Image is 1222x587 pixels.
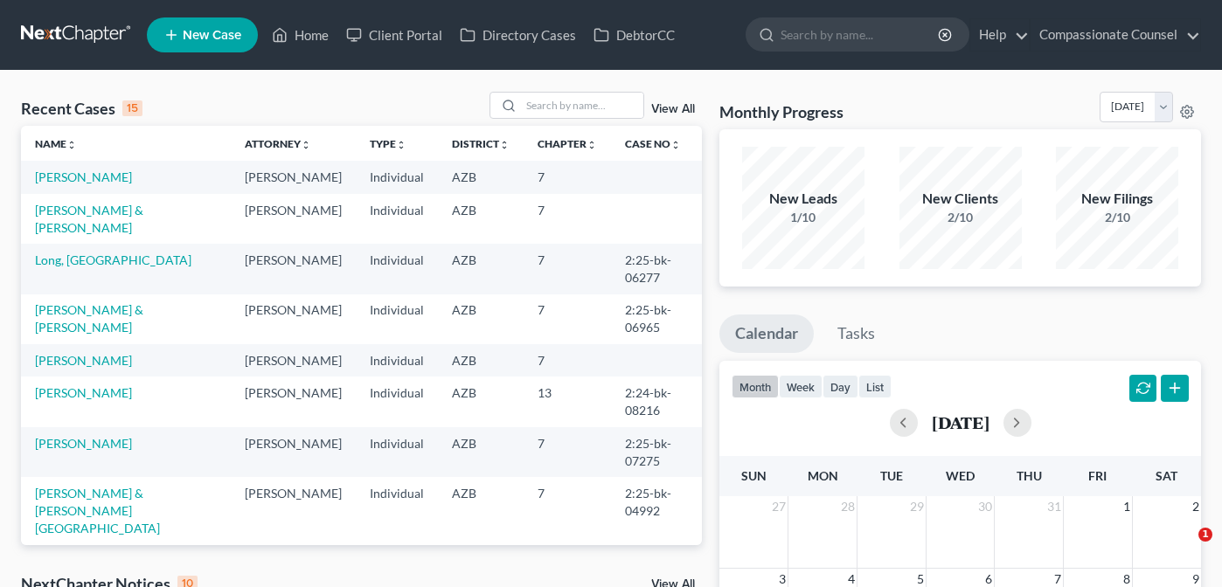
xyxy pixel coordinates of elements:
div: 15 [122,100,142,116]
td: [PERSON_NAME] [231,294,356,344]
a: Attorneyunfold_more [245,137,311,150]
td: Individual [356,161,438,193]
span: 30 [976,496,994,517]
td: AZB [438,244,524,293]
td: AZB [438,477,524,544]
a: Long, [GEOGRAPHIC_DATA] [35,252,191,267]
a: Tasks [822,314,891,353]
td: 7 [524,344,611,376]
span: 29 [908,496,926,517]
td: AZB [438,427,524,477]
span: 28 [839,496,857,517]
button: week [779,375,823,398]
a: [PERSON_NAME] [35,385,132,400]
a: Compassionate Counsel [1031,19,1200,51]
button: list [858,375,892,398]
td: [PERSON_NAME] [231,244,356,293]
td: 2:25-bk-07275 [611,427,702,477]
span: Wed [946,468,975,483]
i: unfold_more [670,140,681,150]
td: [PERSON_NAME] [231,161,356,193]
a: Typeunfold_more [370,137,406,150]
a: [PERSON_NAME] [35,169,132,184]
td: 7 [524,545,611,577]
td: AZB [438,376,524,426]
td: [PERSON_NAME] [231,545,356,577]
span: 1 [1121,496,1132,517]
button: month [732,375,779,398]
a: Directory Cases [451,19,585,51]
td: [PERSON_NAME] [231,376,356,426]
td: 7 [524,427,611,477]
span: Fri [1088,468,1107,483]
td: 13 [524,376,611,426]
td: Individual [356,427,438,477]
td: 7 [524,244,611,293]
i: unfold_more [499,140,510,150]
span: Thu [1017,468,1042,483]
a: [PERSON_NAME] & [PERSON_NAME] [35,302,143,335]
a: [PERSON_NAME] [35,353,132,368]
td: Individual [356,194,438,244]
a: Nameunfold_more [35,137,77,150]
span: 27 [770,496,788,517]
td: 7 [524,194,611,244]
td: 7 [524,294,611,344]
a: Calendar [719,314,814,353]
td: 2:24-bk-08216 [611,376,702,426]
a: Chapterunfold_more [538,137,597,150]
i: unfold_more [587,140,597,150]
span: 31 [1045,496,1063,517]
a: DebtorCC [585,19,684,51]
div: New Clients [899,189,1022,209]
td: AZB [438,344,524,376]
td: AZB [438,294,524,344]
a: [PERSON_NAME] & [PERSON_NAME] [35,203,143,235]
td: Individual [356,344,438,376]
input: Search by name... [521,93,643,118]
td: 7 [524,161,611,193]
i: unfold_more [66,140,77,150]
td: [PERSON_NAME] [231,477,356,544]
span: Sat [1156,468,1177,483]
div: 1/10 [742,209,864,226]
td: AZB [438,194,524,244]
span: Sun [741,468,767,483]
td: Individual [356,477,438,544]
i: unfold_more [301,140,311,150]
div: 2/10 [1056,209,1178,226]
span: Tue [880,468,903,483]
td: 2:25-bk-06965 [611,294,702,344]
button: day [823,375,858,398]
a: Districtunfold_more [452,137,510,150]
div: New Filings [1056,189,1178,209]
a: [PERSON_NAME] [35,436,132,451]
td: 7 [524,477,611,544]
h3: Monthly Progress [719,101,844,122]
span: 1 [1198,528,1212,542]
h2: [DATE] [932,413,989,432]
td: 2:25-bk-04992 [611,477,702,544]
td: 2:25-bk-06277 [611,244,702,293]
a: View All [651,103,695,115]
span: New Case [183,29,241,42]
td: AZB [438,545,524,577]
div: Recent Cases [21,98,142,119]
td: [PERSON_NAME] [231,194,356,244]
a: [PERSON_NAME] & [PERSON_NAME][GEOGRAPHIC_DATA] [35,486,160,535]
td: AZB [438,161,524,193]
td: Individual [356,545,438,577]
div: 2/10 [899,209,1022,226]
div: New Leads [742,189,864,209]
span: 2 [1191,496,1201,517]
td: Individual [356,376,438,426]
iframe: Intercom live chat [1163,528,1205,570]
td: Individual [356,244,438,293]
td: [PERSON_NAME] [231,344,356,376]
td: [PERSON_NAME] [231,427,356,477]
td: Individual [356,294,438,344]
a: Case Nounfold_more [625,137,681,150]
a: Help [970,19,1029,51]
span: Mon [808,468,838,483]
input: Search by name... [781,18,941,51]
